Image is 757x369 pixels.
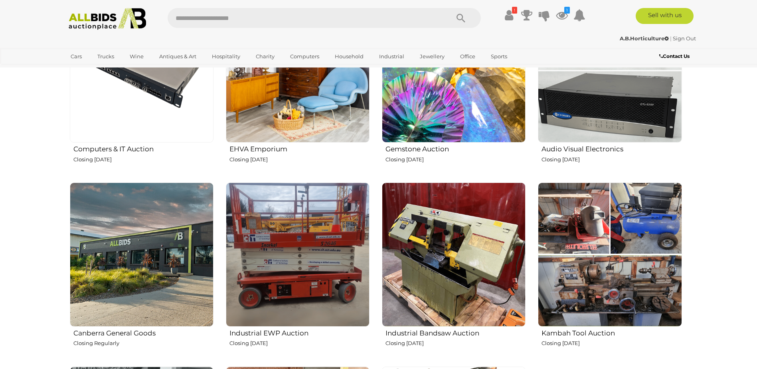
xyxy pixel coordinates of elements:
[455,50,480,63] a: Office
[538,183,682,326] img: Kambah Tool Auction
[381,182,526,360] a: Industrial Bandsaw Auction Closing [DATE]
[251,50,280,63] a: Charity
[441,8,481,28] button: Search
[385,143,526,153] h2: Gemstone Auction
[385,155,526,164] p: Closing [DATE]
[670,35,672,42] span: |
[415,50,450,63] a: Jewellery
[207,50,245,63] a: Hospitality
[330,50,369,63] a: Household
[538,182,682,360] a: Kambah Tool Auction Closing [DATE]
[382,183,526,326] img: Industrial Bandsaw Auction
[385,327,526,337] h2: Industrial Bandsaw Auction
[556,8,568,22] a: 1
[73,143,213,153] h2: Computers & IT Auction
[73,339,213,348] p: Closing Regularly
[636,8,694,24] a: Sell with us
[542,339,682,348] p: Closing [DATE]
[512,7,517,14] i: !
[620,35,669,42] strong: A.B.Horticulture
[542,155,682,164] p: Closing [DATE]
[70,183,213,326] img: Canberra General Goods
[229,327,370,337] h2: Industrial EWP Auction
[486,50,512,63] a: Sports
[226,183,370,326] img: Industrial EWP Auction
[65,50,87,63] a: Cars
[285,50,324,63] a: Computers
[374,50,409,63] a: Industrial
[659,52,692,61] a: Contact Us
[564,7,570,14] i: 1
[385,339,526,348] p: Closing [DATE]
[154,50,202,63] a: Antiques & Art
[65,63,132,76] a: [GEOGRAPHIC_DATA]
[73,155,213,164] p: Closing [DATE]
[69,182,213,360] a: Canberra General Goods Closing Regularly
[229,155,370,164] p: Closing [DATE]
[542,143,682,153] h2: Audio Visual Electronics
[229,339,370,348] p: Closing [DATE]
[64,8,151,30] img: Allbids.com.au
[620,35,670,42] a: A.B.Horticulture
[503,8,515,22] a: !
[92,50,119,63] a: Trucks
[73,327,213,337] h2: Canberra General Goods
[229,143,370,153] h2: EHVA Emporium
[125,50,149,63] a: Wine
[659,53,690,59] b: Contact Us
[673,35,696,42] a: Sign Out
[225,182,370,360] a: Industrial EWP Auction Closing [DATE]
[542,327,682,337] h2: Kambah Tool Auction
